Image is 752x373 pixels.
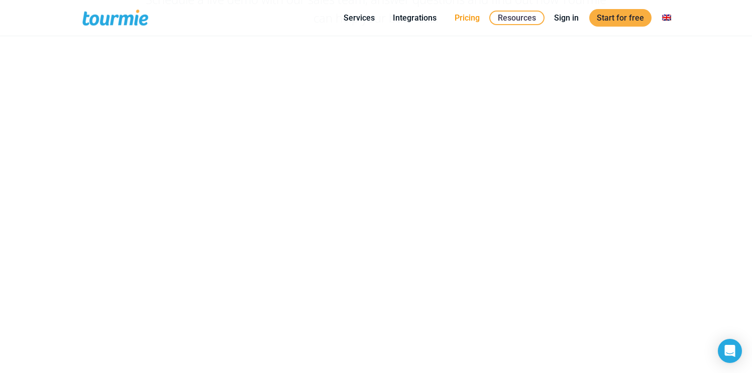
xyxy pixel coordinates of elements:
[447,12,487,24] a: Pricing
[489,11,545,25] a: Resources
[589,9,652,27] a: Start for free
[385,12,444,24] a: Integrations
[336,12,382,24] a: Services
[718,339,742,363] div: Open Intercom Messenger
[547,12,586,24] a: Sign in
